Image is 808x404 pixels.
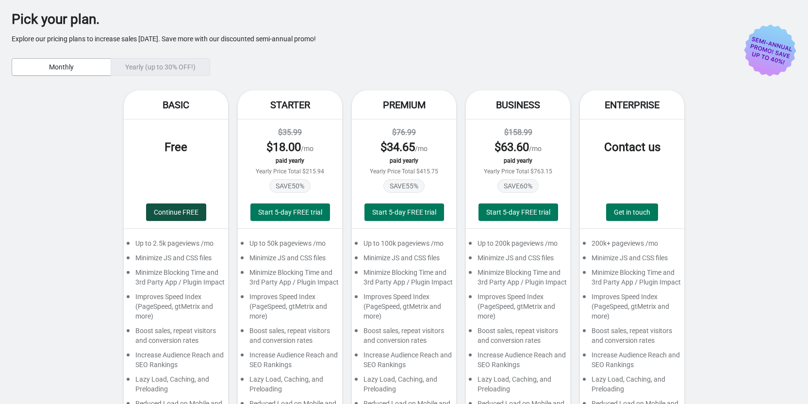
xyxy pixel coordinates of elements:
[580,253,684,268] div: Minimize JS and CSS files
[124,90,228,119] div: Basic
[238,326,342,350] div: Boost sales, repeat visitors and conversion rates
[380,140,415,154] span: $ 34.65
[466,268,570,292] div: Minimize Blocking Time and 3rd Party App / Plugin Impact
[238,238,342,253] div: Up to 50k pageviews /mo
[250,203,330,221] button: Start 5-day FREE trial
[124,238,228,253] div: Up to 2.5k pageviews /mo
[466,350,570,374] div: Increase Audience Reach and SEO Rankings
[352,292,456,326] div: Improves Speed Index (PageSpeed, gtMetrix and more)
[476,127,561,138] div: $158.99
[580,350,684,374] div: Increase Audience Reach and SEO Rankings
[362,127,446,138] div: $76.99
[580,238,684,253] div: 200k+ pageviews /mo
[247,139,332,155] div: /mo
[495,140,529,154] span: $ 63.60
[352,90,456,119] div: Premium
[580,90,684,119] div: Enterprise
[238,90,342,119] div: Starter
[146,203,206,221] button: Continue FREE
[744,24,796,77] img: price-promo-badge-d5c1d69d.svg
[124,253,228,268] div: Minimize JS and CSS files
[476,168,561,175] div: Yearly Price Total $763.15
[124,292,228,326] div: Improves Speed Index (PageSpeed, gtMetrix and more)
[124,350,228,374] div: Increase Audience Reach and SEO Rankings
[364,203,444,221] button: Start 5-day FREE trial
[238,292,342,326] div: Improves Speed Index (PageSpeed, gtMetrix and more)
[247,168,332,175] div: Yearly Price Total $215.94
[466,326,570,350] div: Boost sales, repeat visitors and conversion rates
[466,253,570,268] div: Minimize JS and CSS files
[362,157,446,164] div: paid yearly
[497,179,539,193] span: SAVE 60 %
[247,157,332,164] div: paid yearly
[266,140,301,154] span: $ 18.00
[478,203,558,221] button: Start 5-day FREE trial
[476,139,561,155] div: /mo
[124,374,228,399] div: Lazy Load, Caching, and Preloading
[352,326,456,350] div: Boost sales, repeat visitors and conversion rates
[238,374,342,399] div: Lazy Load, Caching, and Preloading
[49,63,74,71] span: Monthly
[124,326,228,350] div: Boost sales, repeat visitors and conversion rates
[352,374,456,399] div: Lazy Load, Caching, and Preloading
[580,326,684,350] div: Boost sales, repeat visitors and conversion rates
[124,268,228,292] div: Minimize Blocking Time and 3rd Party App / Plugin Impact
[352,253,456,268] div: Minimize JS and CSS files
[476,157,561,164] div: paid yearly
[466,238,570,253] div: Up to 200k pageviews /mo
[486,208,550,216] span: Start 5-day FREE trial
[352,268,456,292] div: Minimize Blocking Time and 3rd Party App / Plugin Impact
[12,34,767,44] p: Explore our pricing plans to increase sales [DATE]. Save more with our discounted semi-annual promo!
[362,168,446,175] div: Yearly Price Total $415.75
[362,139,446,155] div: /mo
[614,208,650,216] span: Get in touch
[466,90,570,119] div: Business
[383,179,425,193] span: SAVE 55 %
[154,208,198,216] span: Continue FREE
[165,140,187,154] span: Free
[269,179,311,193] span: SAVE 50 %
[238,350,342,374] div: Increase Audience Reach and SEO Rankings
[247,127,332,138] div: $35.99
[580,268,684,292] div: Minimize Blocking Time and 3rd Party App / Plugin Impact
[466,292,570,326] div: Improves Speed Index (PageSpeed, gtMetrix and more)
[352,238,456,253] div: Up to 100k pageviews /mo
[580,292,684,326] div: Improves Speed Index (PageSpeed, gtMetrix and more)
[604,140,660,154] span: Contact us
[238,268,342,292] div: Minimize Blocking Time and 3rd Party App / Plugin Impact
[372,208,436,216] span: Start 5-day FREE trial
[12,58,111,76] button: Monthly
[466,374,570,399] div: Lazy Load, Caching, and Preloading
[12,15,767,24] div: Pick your plan.
[352,350,456,374] div: Increase Audience Reach and SEO Rankings
[606,203,658,221] a: Get in touch
[238,253,342,268] div: Minimize JS and CSS files
[258,208,322,216] span: Start 5-day FREE trial
[580,374,684,399] div: Lazy Load, Caching, and Preloading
